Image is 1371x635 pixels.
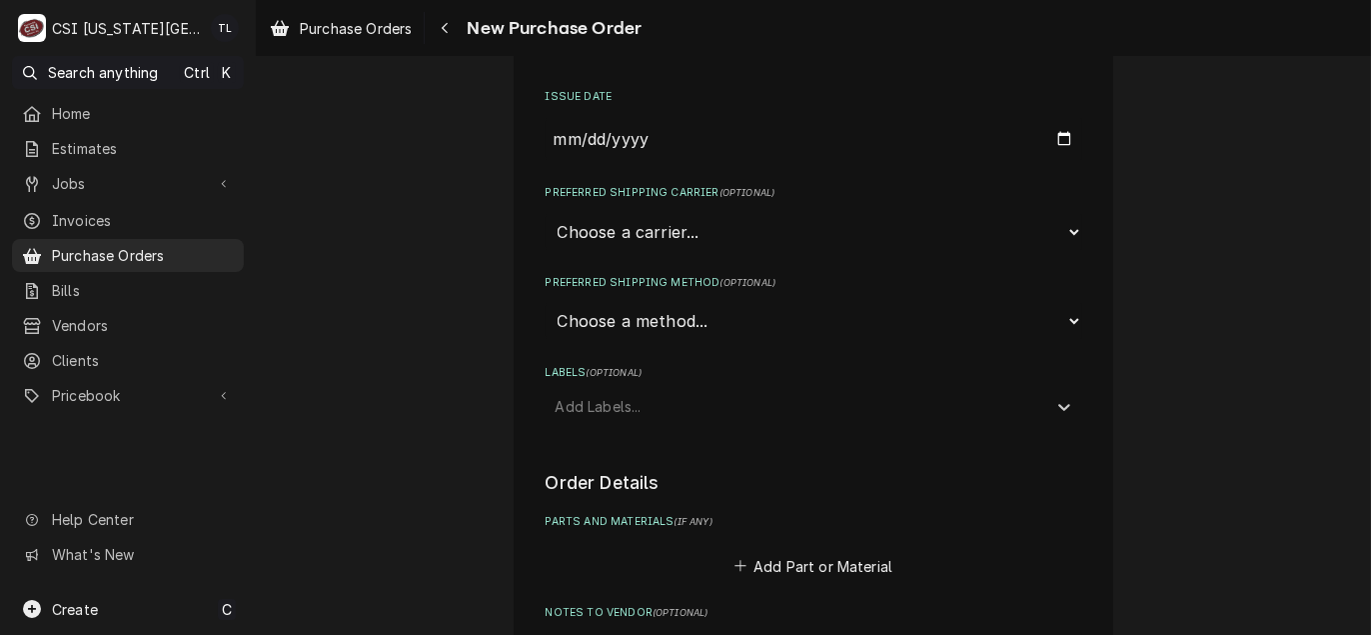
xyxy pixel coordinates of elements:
[52,173,204,194] span: Jobs
[184,62,210,83] span: Ctrl
[12,239,244,272] a: Purchase Orders
[211,14,239,42] div: Torey Lopez's Avatar
[546,117,1082,161] input: yyyy-mm-dd
[546,89,1082,160] div: Issue Date
[52,385,204,406] span: Pricebook
[546,275,1082,340] div: Preferred Shipping Method
[262,12,420,45] a: Purchase Orders
[211,14,239,42] div: TL
[546,514,1082,530] label: Parts and Materials
[52,245,234,266] span: Purchase Orders
[12,97,244,130] a: Home
[52,210,234,231] span: Invoices
[12,344,244,377] a: Clients
[52,601,98,618] span: Create
[12,309,244,342] a: Vendors
[48,62,158,83] span: Search anything
[12,132,244,165] a: Estimates
[546,605,1082,621] label: Notes to Vendor
[12,503,244,536] a: Go to Help Center
[720,277,776,288] span: ( optional )
[12,538,244,571] a: Go to What's New
[653,607,708,618] span: ( optional )
[52,138,234,159] span: Estimates
[546,185,1082,201] label: Preferred Shipping Carrier
[546,185,1082,250] div: Preferred Shipping Carrier
[546,470,1082,496] legend: Order Details
[546,275,1082,291] label: Preferred Shipping Method
[586,367,642,378] span: ( optional )
[546,514,1082,580] div: Parts and Materials
[52,544,232,565] span: What's New
[546,365,1082,428] div: Labels
[12,204,244,237] a: Invoices
[546,365,1082,381] label: Labels
[546,89,1082,105] label: Issue Date
[18,14,46,42] div: C
[222,599,232,620] span: C
[12,379,244,412] a: Go to Pricebook
[12,56,244,89] button: Search anythingCtrlK
[675,516,712,527] span: ( if any )
[52,280,234,301] span: Bills
[52,509,232,530] span: Help Center
[461,15,642,42] span: New Purchase Order
[18,14,46,42] div: CSI Kansas City's Avatar
[222,62,231,83] span: K
[300,18,412,39] span: Purchase Orders
[52,18,200,39] div: CSI [US_STATE][GEOGRAPHIC_DATA]
[52,350,234,371] span: Clients
[429,12,461,44] button: Navigate back
[12,167,244,200] a: Go to Jobs
[730,552,895,580] button: Add Part or Material
[52,315,234,336] span: Vendors
[12,274,244,307] a: Bills
[52,103,234,124] span: Home
[719,187,775,198] span: ( optional )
